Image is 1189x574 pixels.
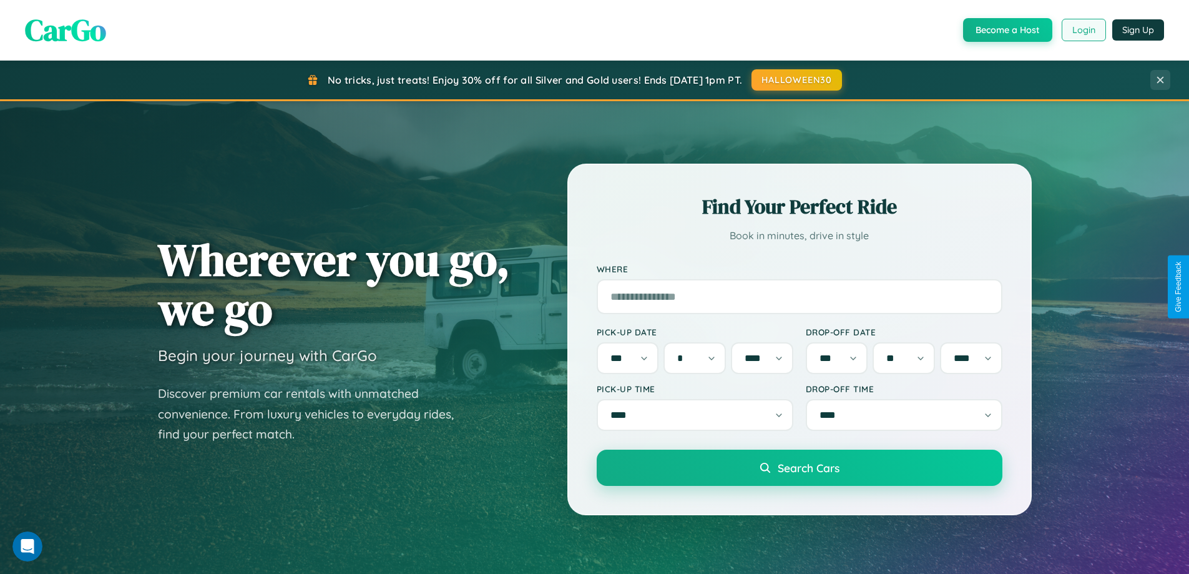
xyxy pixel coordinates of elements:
[778,461,839,475] span: Search Cars
[597,327,793,337] label: Pick-up Date
[158,383,470,445] p: Discover premium car rentals with unmatched convenience. From luxury vehicles to everyday rides, ...
[12,532,42,562] iframe: Intercom live chat
[597,450,1002,486] button: Search Cars
[328,74,742,86] span: No tricks, just treats! Enjoy 30% off for all Silver and Gold users! Ends [DATE] 1pm PT.
[963,18,1052,42] button: Become a Host
[158,346,377,365] h3: Begin your journey with CarGo
[806,383,1002,394] label: Drop-off Time
[597,383,793,394] label: Pick-up Time
[597,193,1002,220] h2: Find Your Perfect Ride
[25,9,106,51] span: CarGo
[1174,262,1183,312] div: Give Feedback
[1062,19,1106,41] button: Login
[751,69,842,91] button: HALLOWEEN30
[1112,19,1164,41] button: Sign Up
[597,227,1002,245] p: Book in minutes, drive in style
[597,264,1002,274] label: Where
[806,327,1002,337] label: Drop-off Date
[158,235,510,334] h1: Wherever you go, we go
